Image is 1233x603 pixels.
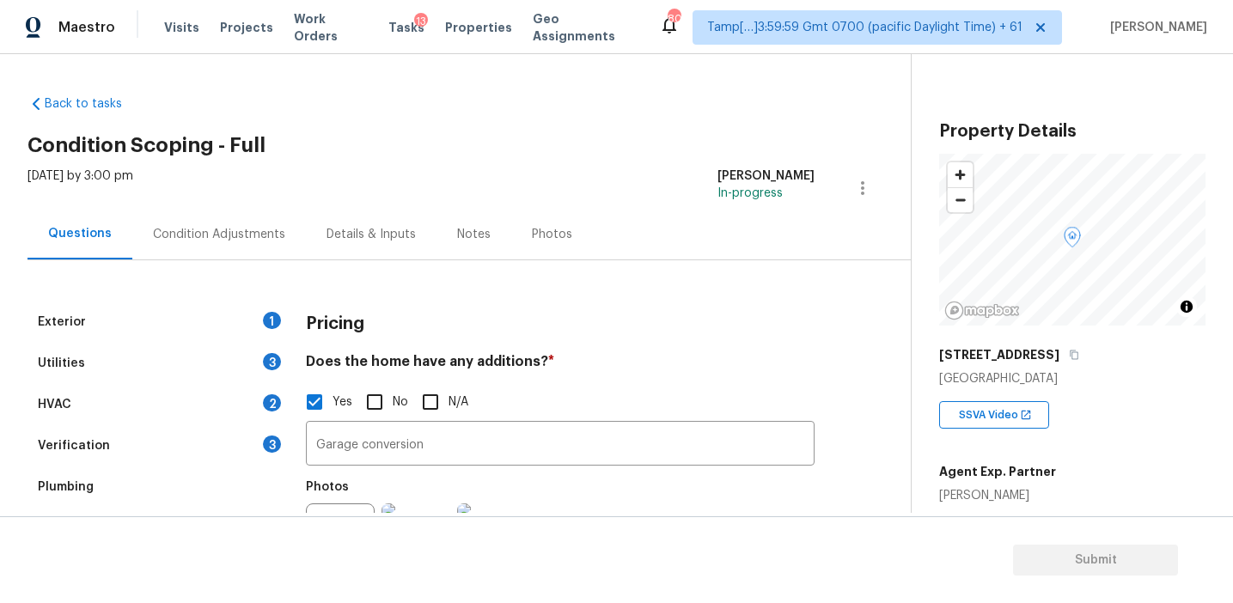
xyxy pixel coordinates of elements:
div: Notes [457,226,491,243]
div: 1 [263,312,281,329]
button: Zoom in [948,162,973,187]
div: Exterior [38,314,86,331]
button: Zoom out [948,187,973,212]
span: Zoom out [948,188,973,212]
div: Utilities [38,355,85,372]
span: N/A [449,393,468,411]
span: In-progress [717,187,783,199]
span: [PERSON_NAME] [1103,19,1207,36]
h5: Photos [306,481,349,493]
h4: Does the home have any additions? [306,353,815,377]
span: Tasks [388,21,424,33]
div: [GEOGRAPHIC_DATA] [939,370,1206,387]
h5: Agent Exp. Partner [939,463,1056,480]
div: SSVA Video [939,401,1049,429]
h3: Property Details [939,123,1206,140]
span: Yes [333,393,352,411]
h3: Pricing [306,315,364,332]
h2: Condition Scoping - Full [27,137,911,154]
span: Toggle attribution [1181,297,1192,316]
div: [DATE] by 3:00 pm [27,167,133,209]
h5: [STREET_ADDRESS] [939,346,1059,363]
input: Enter the comment [306,425,815,466]
div: Photos [532,226,572,243]
div: Plumbing [38,478,94,496]
span: Properties [445,19,512,36]
div: Map marker [1064,227,1081,253]
a: Back to tasks [27,95,192,113]
img: Open In New Icon [1020,409,1032,421]
div: Questions [48,225,112,242]
button: Copy Address [1066,347,1082,362]
div: 2 [263,394,281,411]
button: Toggle attribution [1176,296,1197,317]
span: SSVA Video [959,406,1025,423]
div: 809 [668,10,680,27]
div: 13 [414,13,428,30]
div: Verification [38,437,110,454]
span: Projects [220,19,273,36]
span: Tamp[…]3:59:59 Gmt 0700 (pacific Daylight Time) + 61 [707,19,1022,36]
div: [PERSON_NAME] [939,487,1056,504]
canvas: Map [939,154,1206,326]
span: Maestro [58,19,115,36]
div: 3 [263,353,281,370]
div: [PERSON_NAME] [717,167,815,185]
span: Visits [164,19,199,36]
div: 3 [263,435,281,453]
div: Details & Inputs [327,226,416,243]
div: Condition Adjustments [153,226,285,243]
span: No [393,393,408,411]
a: Mapbox homepage [944,301,1020,320]
span: Work Orders [294,10,368,45]
div: HVAC [38,396,71,413]
span: Geo Assignments [533,10,638,45]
